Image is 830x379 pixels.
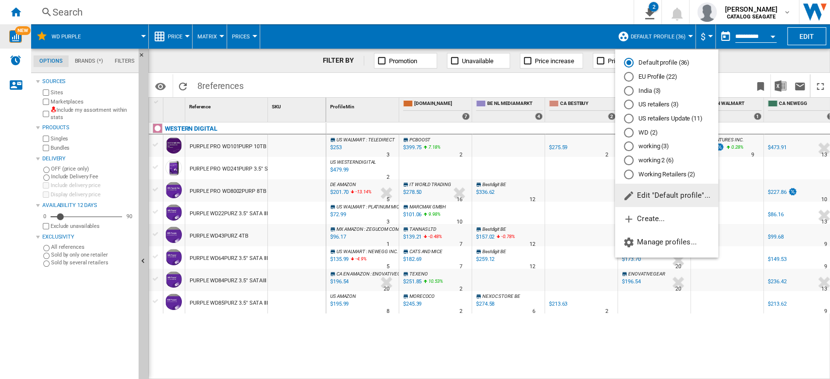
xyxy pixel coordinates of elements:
md-radio-button: working 2 (6) [624,156,709,165]
md-radio-button: US retailers (3) [624,100,709,109]
span: Create... [623,214,665,223]
md-radio-button: WD (2) [624,128,709,137]
md-radio-button: US retailers Update (11) [624,114,709,123]
md-radio-button: EU Profile (22) [624,72,709,82]
md-radio-button: Default profile (36) [624,58,709,68]
md-radio-button: working (3) [624,142,709,151]
span: Manage profiles... [623,238,697,246]
md-radio-button: India (3) [624,86,709,95]
span: Edit "Default profile"... [623,191,710,200]
md-radio-button: Working Retailers (2) [624,170,709,179]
